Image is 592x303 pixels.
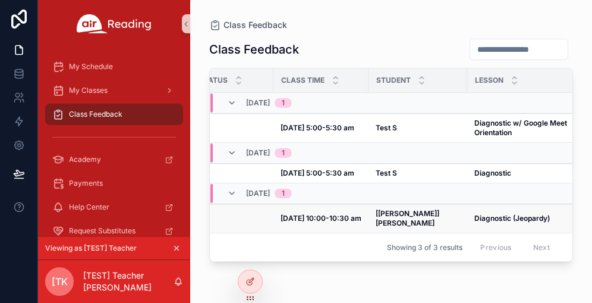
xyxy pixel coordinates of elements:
strong: Diagnostic (Jeopardy) [474,214,550,223]
p: [TEST] Teacher [PERSON_NAME] [83,270,174,293]
span: Class Feedback [223,19,287,31]
strong: Test S [376,168,397,177]
a: [DATE] 5:00-5:30 am [281,168,361,178]
span: Request Substitutes [69,226,136,236]
div: 1 [282,98,285,108]
span: Help Center [69,202,109,212]
img: App logo [77,14,152,33]
a: Help Center [45,196,183,218]
span: Student [376,76,411,85]
strong: Diagnostic [474,168,511,177]
span: Academy [69,155,101,164]
strong: Test S [376,123,397,132]
span: My Schedule [69,62,113,71]
a: Class Feedback [45,104,183,125]
span: Payments [69,179,103,188]
span: Class Time [281,76,325,85]
a: Class Feedback [209,19,287,31]
span: Showing 3 of 3 results [387,243,462,252]
a: Test S [376,168,460,178]
span: [DATE] [246,148,270,158]
a: Test S [376,123,460,133]
a: [DATE] 5:00-5:30 am [281,123,361,133]
a: [[PERSON_NAME]] [PERSON_NAME] [376,209,460,228]
a: My Schedule [45,56,183,77]
span: [TK [52,274,68,289]
a: Request Substitutes [45,220,183,242]
a: My Classes [45,80,183,101]
span: [DATE] [246,189,270,198]
h1: Class Feedback [209,41,299,58]
span: Viewing as [TEST] Teacher [45,243,137,253]
strong: [DATE] 5:00-5:30 am [281,168,354,177]
div: 1 [282,148,285,158]
div: scrollable content [38,48,190,237]
strong: [DATE] 5:00-5:30 am [281,123,354,132]
span: My Classes [69,86,108,95]
a: Academy [45,149,183,170]
strong: [DATE] 10:00-10:30 am [281,214,361,223]
a: [DATE] 10:00-10:30 am [281,214,361,223]
span: [DATE] [246,98,270,108]
strong: Diagnostic w/ Google Meet Orientation [474,118,569,137]
a: Payments [45,173,183,194]
span: Status [199,76,228,85]
span: Lesson [475,76,503,85]
strong: [[PERSON_NAME]] [PERSON_NAME] [376,209,441,227]
span: Class Feedback [69,110,122,119]
div: 1 [282,189,285,198]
